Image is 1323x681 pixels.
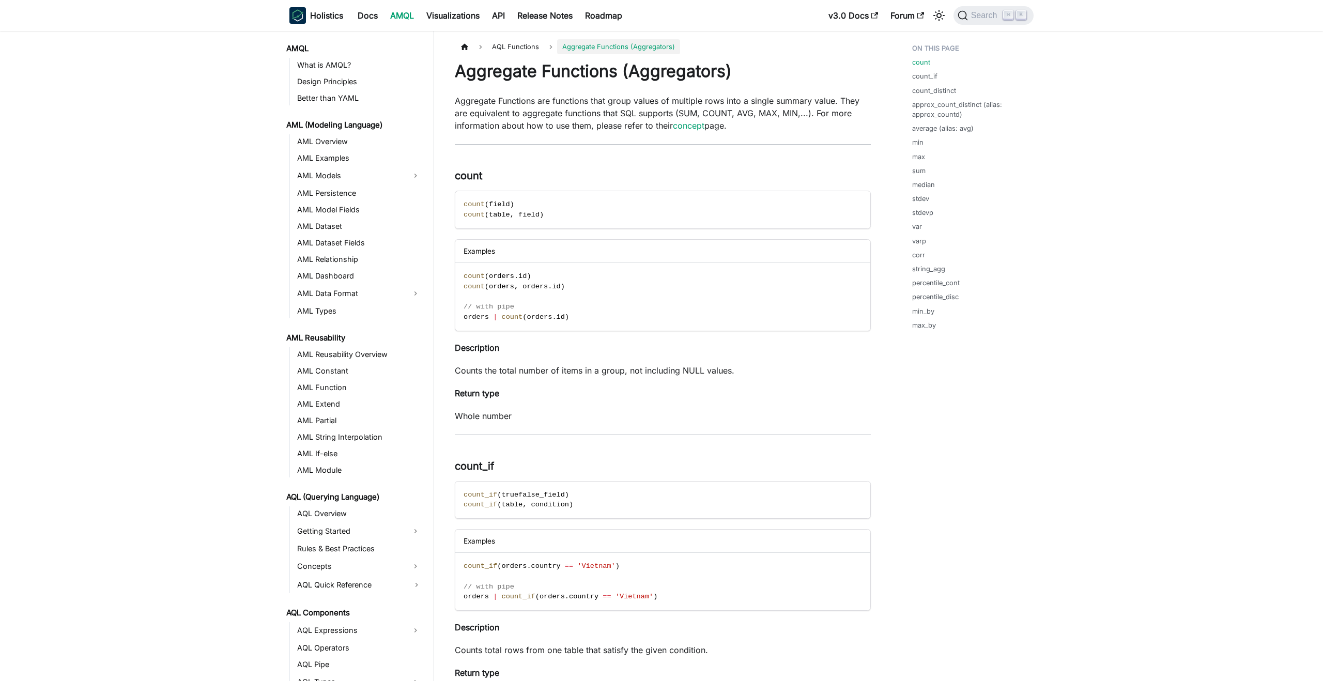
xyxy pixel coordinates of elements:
a: AQL Expressions [294,622,406,639]
a: API [486,7,511,24]
span: ) [540,211,544,219]
span: , [522,501,527,508]
span: field [489,200,510,208]
a: AML String Interpolation [294,430,425,444]
a: AML Reusability [283,331,425,345]
button: Search (Command+K) [953,6,1034,25]
kbd: ⌘ [1003,10,1013,20]
a: Release Notes [511,7,579,24]
strong: Description [455,622,499,632]
span: | [493,313,497,321]
a: AML Extend [294,397,425,411]
a: count_if [912,71,937,81]
a: AML Module [294,463,425,477]
a: AML Partial [294,413,425,428]
a: min_by [912,306,934,316]
span: ) [527,272,531,280]
span: truefalse_field [501,491,564,499]
span: ( [497,491,501,499]
a: AQL Components [283,606,425,620]
button: Expand sidebar category 'Concepts' [406,558,425,575]
a: median [912,180,935,190]
span: == [565,562,573,570]
strong: Return type [455,388,499,398]
strong: Description [455,343,499,353]
a: Roadmap [579,7,628,24]
span: count_if [464,501,497,508]
span: Search [968,11,1004,20]
a: AML Models [294,167,406,184]
span: ) [565,313,569,321]
span: count [464,211,485,219]
span: ( [485,211,489,219]
span: // with pipe [464,583,514,591]
a: AML Reusability Overview [294,347,425,362]
div: Examples [455,530,870,553]
span: condition [531,501,569,508]
span: field [518,211,540,219]
span: orders [501,562,527,570]
a: AQL (Querying Language) [283,490,425,504]
p: Counts total rows from one table that satisfy the given condition. [455,644,871,656]
a: AML Function [294,380,425,395]
span: orders [522,283,548,290]
span: ) [561,283,565,290]
p: Aggregate Functions are functions that group values of multiple rows into a single summary value.... [455,95,871,132]
span: ( [485,283,489,290]
span: . [514,272,518,280]
a: average (alias: avg) [912,123,974,133]
span: table [489,211,510,219]
a: min [912,137,924,147]
a: sum [912,166,926,176]
h1: Aggregate Functions (Aggregators) [455,61,871,82]
span: ) [616,562,620,570]
span: count_if [464,491,497,499]
span: count [501,313,522,321]
a: Better than YAML [294,91,425,105]
span: 'Vietnam' [616,593,653,600]
a: percentile_cont [912,278,960,288]
span: ) [565,491,569,499]
span: ) [510,200,514,208]
a: Design Principles [294,74,425,89]
a: What is AMQL? [294,58,425,72]
a: max_by [912,320,936,330]
a: Forum [884,7,930,24]
span: orders [489,272,514,280]
button: Expand sidebar category 'AML Models' [406,167,425,184]
a: varp [912,236,926,246]
a: AML Relationship [294,252,425,267]
button: Switch between dark and light mode (currently light mode) [931,7,947,24]
a: AML Dataset Fields [294,236,425,250]
kbd: K [1016,10,1026,20]
span: count [464,200,485,208]
span: orders [540,593,565,600]
a: AML Persistence [294,186,425,200]
span: // with pipe [464,303,514,311]
span: ( [485,272,489,280]
span: ) [653,593,657,600]
a: AMQL [283,41,425,56]
a: Visualizations [420,7,486,24]
a: AQL Quick Reference [294,577,425,593]
span: id [557,313,565,321]
span: orders [464,593,489,600]
h3: count_if [455,460,871,473]
button: Expand sidebar category 'AQL Expressions' [406,622,425,639]
button: Expand sidebar category 'AML Data Format' [406,285,425,302]
a: AML Types [294,304,425,318]
strong: Return type [455,668,499,678]
a: Getting Started [294,523,406,539]
a: AML Constant [294,364,425,378]
span: id [552,283,560,290]
span: country [569,593,598,600]
span: orders [489,283,514,290]
span: count [464,272,485,280]
span: ( [485,200,489,208]
a: concept [673,120,704,131]
a: AML Overview [294,134,425,149]
a: AQL Operators [294,641,425,655]
a: AML Examples [294,151,425,165]
div: Examples [455,240,870,263]
a: AQL Pipe [294,657,425,672]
